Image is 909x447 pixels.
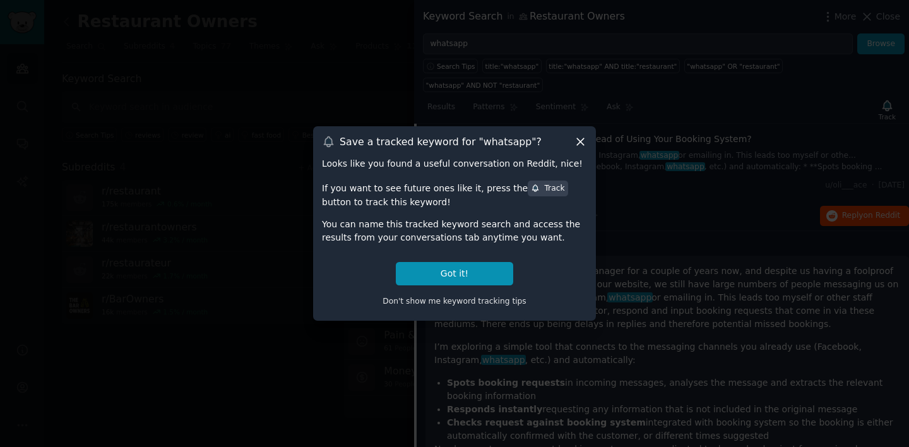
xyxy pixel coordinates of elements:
[383,297,526,306] span: Don't show me keyword tracking tips
[322,218,587,244] div: You can name this tracked keyword search and access the results from your conversations tab anyti...
[340,135,542,148] h3: Save a tracked keyword for " whatsapp "?
[322,179,587,208] div: If you want to see future ones like it, press the button to track this keyword!
[396,262,513,285] button: Got it!
[531,183,564,194] div: Track
[322,157,587,170] div: Looks like you found a useful conversation on Reddit, nice!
